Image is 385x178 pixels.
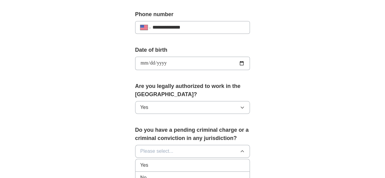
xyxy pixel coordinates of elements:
button: Please select... [135,145,250,158]
button: Yes [135,101,250,114]
span: Yes [140,104,148,111]
label: Phone number [135,10,250,19]
label: Are you legally authorized to work in the [GEOGRAPHIC_DATA]? [135,82,250,99]
span: Yes [140,162,148,169]
span: Please select... [140,148,173,155]
label: Do you have a pending criminal charge or a criminal conviction in any jurisdiction? [135,126,250,142]
label: Date of birth [135,46,250,54]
